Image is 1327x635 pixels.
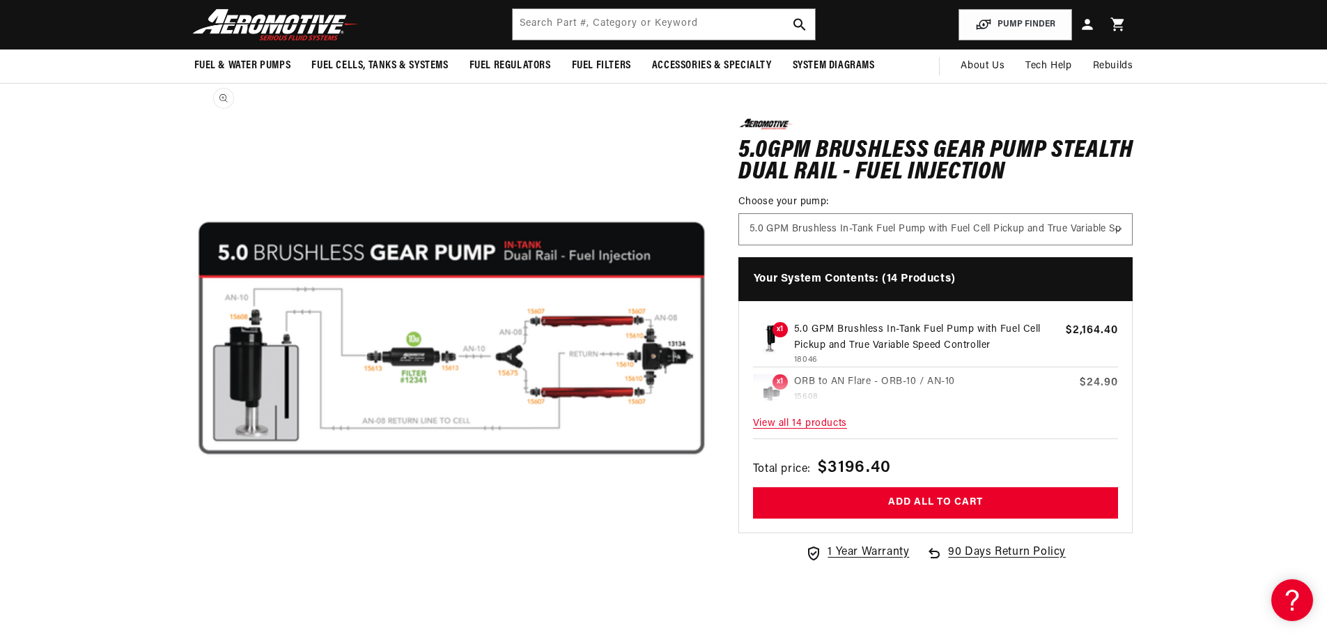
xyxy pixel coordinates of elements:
p: 18046 [794,353,1060,367]
a: 1 Year Warranty [805,543,909,561]
h4: Your System Contents: (14 Products) [738,257,1133,301]
span: 90 Days Return Policy [948,543,1066,575]
span: $2,164.40 [1066,322,1118,339]
span: About Us [961,61,1004,71]
summary: Accessories & Specialty [642,49,782,82]
summary: Tech Help [1015,49,1082,83]
span: System Diagrams [793,59,875,73]
img: Aeromotive [189,8,363,41]
a: 90 Days Return Policy [926,543,1066,575]
button: PUMP FINDER [959,9,1072,40]
button: search button [784,9,815,40]
span: View all 14 products [753,408,1119,438]
summary: Fuel Filters [561,49,642,82]
span: Rebuilds [1093,59,1133,74]
span: Accessories & Specialty [652,59,772,73]
media-gallery: Gallery Viewer [194,79,711,634]
span: Fuel Filters [572,59,631,73]
span: Fuel & Water Pumps [194,59,291,73]
summary: Fuel & Water Pumps [184,49,302,82]
a: 5.0 GPM Brushless In-Tank Fuel Pump with Fuel Cell Pickup and True Variable Speed Controller x1 5... [753,322,1119,367]
span: $3196.40 [818,455,891,480]
h1: 5.0GPM Brushless Gear Pump Stealth Dual Rail - Fuel Injection [738,139,1133,183]
span: Tech Help [1025,59,1071,74]
button: Add all to cart [753,487,1119,519]
p: 5.0 GPM Brushless In-Tank Fuel Pump with Fuel Cell Pickup and True Variable Speed Controller [794,322,1060,353]
span: 1 Year Warranty [828,543,909,561]
summary: Rebuilds [1082,49,1144,83]
summary: Fuel Cells, Tanks & Systems [301,49,458,82]
span: Fuel Cells, Tanks & Systems [311,59,448,73]
input: Search by Part Number, Category or Keyword [513,9,815,40]
label: Choose your pump: [738,194,1133,208]
span: Total price: [753,461,811,479]
span: x1 [773,322,788,337]
summary: System Diagrams [782,49,885,82]
summary: Fuel Regulators [459,49,561,82]
img: 5.0 GPM Brushless In-Tank Fuel Pump with Fuel Cell Pickup and True Variable Speed Controller [753,322,788,357]
a: About Us [950,49,1015,83]
span: Fuel Regulators [470,59,551,73]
